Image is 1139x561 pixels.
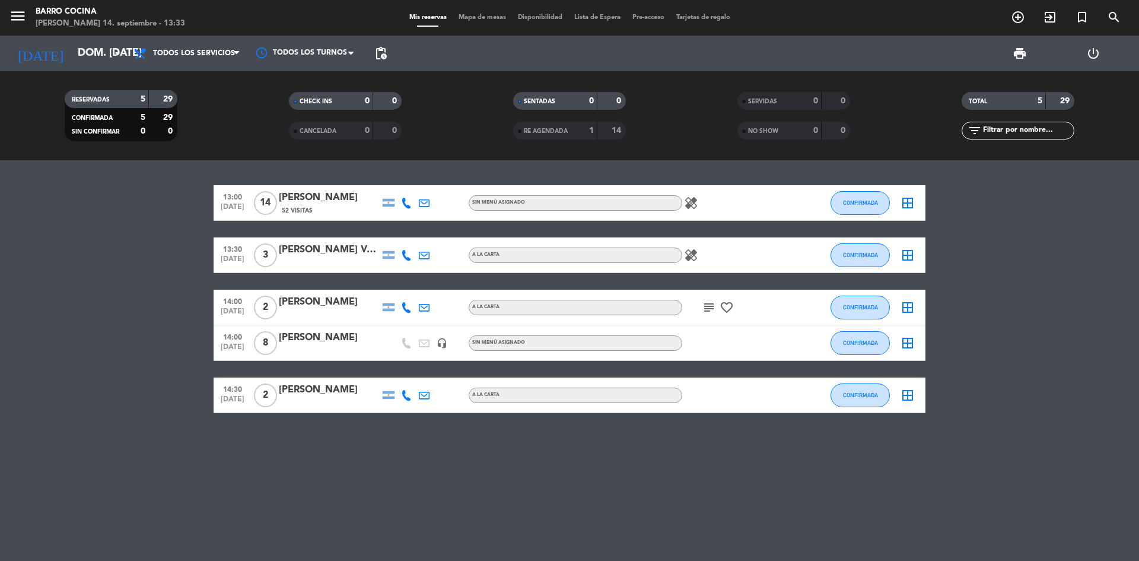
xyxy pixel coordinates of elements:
span: A LA CARTA [472,305,499,309]
span: pending_actions [374,46,388,61]
i: favorite_border [720,300,734,315]
strong: 5 [141,95,145,103]
strong: 0 [392,126,399,135]
span: A LA CARTA [472,392,499,397]
i: subject [702,300,716,315]
span: 14:00 [218,329,247,343]
i: [DATE] [9,40,72,66]
i: border_all [901,248,915,262]
div: [PERSON_NAME] [279,190,380,205]
button: CONFIRMADA [831,191,890,215]
div: [PERSON_NAME] [279,330,380,346]
span: Lista de Espera [568,14,626,21]
i: filter_list [968,123,982,138]
span: 14:00 [218,294,247,308]
span: Disponibilidad [512,14,568,21]
div: [PERSON_NAME] Veinticuaga [279,242,380,258]
span: CHECK INS [300,99,332,104]
strong: 14 [612,126,623,135]
button: CONFIRMADA [831,383,890,407]
strong: 0 [813,97,818,105]
strong: 29 [163,113,175,122]
i: border_all [901,336,915,350]
span: 3 [254,243,277,267]
span: 8 [254,331,277,355]
span: 13:00 [218,189,247,203]
div: LOG OUT [1057,36,1130,71]
input: Filtrar por nombre... [982,124,1074,137]
i: healing [684,248,698,262]
span: Sin menú asignado [472,340,525,345]
span: 14 [254,191,277,215]
i: border_all [901,300,915,315]
i: turned_in_not [1075,10,1089,24]
span: [DATE] [218,343,247,357]
span: 2 [254,296,277,319]
button: menu [9,7,27,29]
strong: 0 [365,126,370,135]
span: [DATE] [218,255,247,269]
strong: 0 [813,126,818,135]
strong: 0 [841,97,848,105]
span: 13:30 [218,242,247,255]
div: Barro Cocina [36,6,185,18]
span: [DATE] [218,395,247,409]
span: TOTAL [969,99,987,104]
span: CONFIRMADA [843,340,878,346]
span: CONFIRMADA [843,199,878,206]
i: exit_to_app [1043,10,1057,24]
span: RE AGENDADA [524,128,568,134]
span: SENTADAS [524,99,555,104]
i: headset_mic [437,338,447,348]
button: CONFIRMADA [831,243,890,267]
strong: 0 [392,97,399,105]
i: arrow_drop_down [110,46,125,61]
span: [DATE] [218,308,247,321]
span: Todos los servicios [153,49,235,58]
div: [PERSON_NAME] [279,294,380,310]
span: 14:30 [218,382,247,395]
span: CONFIRMADA [843,392,878,398]
span: Pre-acceso [626,14,670,21]
strong: 0 [841,126,848,135]
span: A LA CARTA [472,252,499,257]
div: [PERSON_NAME] [279,382,380,398]
strong: 5 [1038,97,1042,105]
span: Tarjetas de regalo [670,14,736,21]
span: 2 [254,383,277,407]
span: print [1013,46,1027,61]
strong: 1 [589,126,594,135]
i: border_all [901,196,915,210]
i: search [1107,10,1121,24]
button: CONFIRMADA [831,296,890,319]
span: CONFIRMADA [843,252,878,258]
span: RESERVADAS [72,97,110,103]
i: add_circle_outline [1011,10,1025,24]
span: CONFIRMADA [843,304,878,310]
span: CANCELADA [300,128,336,134]
div: [PERSON_NAME] 14. septiembre - 13:33 [36,18,185,30]
span: CONFIRMADA [72,115,113,121]
i: menu [9,7,27,25]
strong: 0 [616,97,623,105]
span: 52 Visitas [282,206,313,215]
strong: 29 [163,95,175,103]
span: NO SHOW [748,128,778,134]
strong: 0 [141,127,145,135]
strong: 0 [589,97,594,105]
strong: 0 [365,97,370,105]
span: SERVIDAS [748,99,777,104]
strong: 29 [1060,97,1072,105]
strong: 0 [168,127,175,135]
i: power_settings_new [1086,46,1100,61]
i: border_all [901,388,915,402]
span: Mis reservas [403,14,453,21]
strong: 5 [141,113,145,122]
span: Mapa de mesas [453,14,512,21]
button: CONFIRMADA [831,331,890,355]
span: SIN CONFIRMAR [72,129,119,135]
i: healing [684,196,698,210]
span: [DATE] [218,203,247,217]
span: Sin menú asignado [472,200,525,205]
